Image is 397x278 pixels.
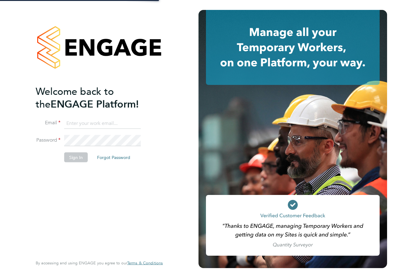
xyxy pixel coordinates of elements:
[64,118,141,129] input: Enter your work email...
[64,152,88,162] button: Sign In
[36,137,60,143] label: Password
[127,261,163,266] a: Terms & Conditions
[92,152,135,162] button: Forgot Password
[127,260,163,266] span: Terms & Conditions
[36,85,114,110] span: Welcome back to the
[36,260,163,266] span: By accessing and using ENGAGE you agree to our
[36,85,157,110] h2: ENGAGE Platform!
[36,120,60,126] label: Email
